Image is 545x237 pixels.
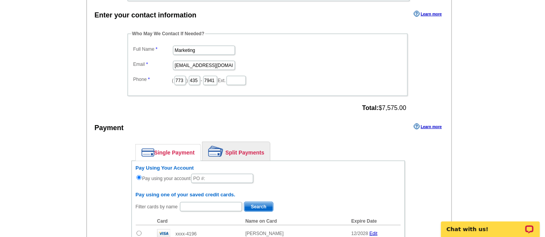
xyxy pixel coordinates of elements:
[244,202,273,212] button: Search
[208,146,223,157] img: split-payment.png
[136,192,401,198] h6: Pay using one of your saved credit cards.
[244,202,273,211] span: Search
[348,217,401,225] th: Expire Date
[136,165,401,171] h6: Pay Using Your Account
[202,142,270,161] a: Split Payments
[414,11,442,17] a: Learn more
[242,217,348,225] th: Name on Card
[246,231,284,236] span: [PERSON_NAME]
[414,124,442,130] a: Learn more
[133,76,172,83] label: Phone
[136,165,401,184] div: Pay using your account
[133,46,172,53] label: Full Name
[133,61,172,68] label: Email
[362,105,379,111] strong: Total:
[191,174,253,183] input: PO #:
[153,217,242,225] th: Card
[436,213,545,237] iframe: LiveChat chat widget
[95,10,197,21] div: Enter your contact information
[136,144,201,161] a: Single Payment
[131,74,404,86] dd: ( ) - Ext.
[136,203,178,210] label: Filter cards by name
[362,105,407,112] span: $7,575.00
[95,123,124,133] div: Payment
[175,231,197,237] span: xxxx-4196
[370,231,378,236] a: Edit
[131,30,205,37] legend: Who May We Contact If Needed?
[351,231,368,236] span: 12/2028
[142,148,154,157] img: single-payment.png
